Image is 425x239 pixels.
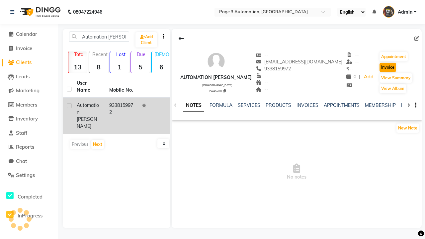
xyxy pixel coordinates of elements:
div: PWA5288 [183,88,252,93]
th: User Name [73,76,105,98]
span: -- [346,66,353,72]
span: Invoice [16,45,32,51]
td: 9338159972 [105,98,138,134]
a: APPOINTMENTS [324,102,360,108]
a: Marketing [2,87,56,95]
b: 08047224946 [73,3,102,21]
strong: 13 [68,63,87,71]
div: Automation [PERSON_NAME] [180,74,252,81]
span: -- [256,73,269,79]
a: Clients [2,59,56,66]
span: Admin [398,9,412,16]
a: Members [2,101,56,109]
a: NOTES [183,100,204,112]
span: Chat [16,158,27,164]
a: Add [363,72,375,82]
span: [DEMOGRAPHIC_DATA] [202,84,232,87]
span: Marketing [16,87,40,94]
div: Back to Client [174,32,188,45]
input: Search by Name/Mobile/Email/Code [69,32,129,42]
p: Due [132,51,150,57]
p: Recent [92,51,108,57]
span: No notes [172,139,422,205]
a: PRODUCTS [266,102,291,108]
a: Calendar [2,31,56,38]
span: Completed [18,194,42,200]
th: Mobile No. [105,76,138,98]
a: Staff [2,129,56,137]
strong: 6 [152,63,171,71]
span: 0 [346,74,356,80]
img: avatar [206,51,226,71]
button: View Summary [380,73,412,83]
a: Invoice [2,45,56,52]
span: Reports [16,144,34,150]
span: -- [256,87,269,93]
p: Lost [113,51,129,57]
a: Chat [2,158,56,165]
span: -- [256,52,269,58]
span: | [359,73,360,80]
p: [DEMOGRAPHIC_DATA] [154,51,171,57]
button: New Note [396,123,419,133]
span: Leads [16,73,30,80]
a: Reports [2,143,56,151]
img: Admin [383,6,394,18]
span: Settings [16,172,35,178]
a: MEMBERSHIP [365,102,396,108]
a: Inventory [2,115,56,123]
span: Staff [16,130,27,136]
strong: 5 [131,63,150,71]
span: 9338159972 [256,66,291,72]
span: ₹ [346,66,349,72]
strong: 8 [89,63,108,71]
span: Clients [16,59,32,65]
button: Invoice [380,63,396,72]
a: Add Client [135,32,157,47]
strong: 1 [110,63,129,71]
span: -- [346,52,359,58]
span: Inventory [16,116,38,122]
button: View Album [380,84,406,93]
a: SERVICES [238,102,260,108]
a: Settings [2,172,56,179]
a: INVOICES [297,102,318,108]
button: Next [91,140,104,149]
span: -- [346,59,359,65]
span: Automation [PERSON_NAME] [77,102,99,129]
a: FORMULA [210,102,232,108]
a: Leads [2,73,56,81]
span: InProgress [18,212,42,219]
span: Calendar [16,31,37,37]
span: -- [256,80,269,86]
button: Appointment [380,52,408,61]
p: Total [71,51,87,57]
img: logo [17,3,62,21]
span: Members [16,102,37,108]
span: [EMAIL_ADDRESS][DOMAIN_NAME] [256,59,343,65]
